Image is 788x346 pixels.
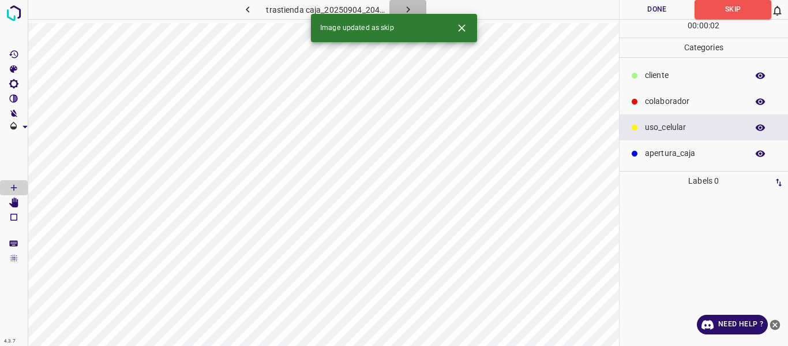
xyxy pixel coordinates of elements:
[645,147,742,159] p: apertura_caja
[768,315,782,334] button: close-help
[697,315,768,334] a: Need Help ?
[645,69,742,81] p: cliente
[1,337,18,346] div: 4.3.7
[688,20,697,32] p: 00
[320,23,394,34] span: Image updated as skip
[3,3,24,24] img: logo
[645,121,742,133] p: uso_celular
[645,95,742,107] p: colaborador
[623,172,785,191] p: Labels 0
[266,3,389,19] h6: trastienda caja_20250904_204530_575325.jpg
[699,20,708,32] p: 00
[451,17,472,39] button: Close
[688,20,719,38] div: : :
[710,20,719,32] p: 02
